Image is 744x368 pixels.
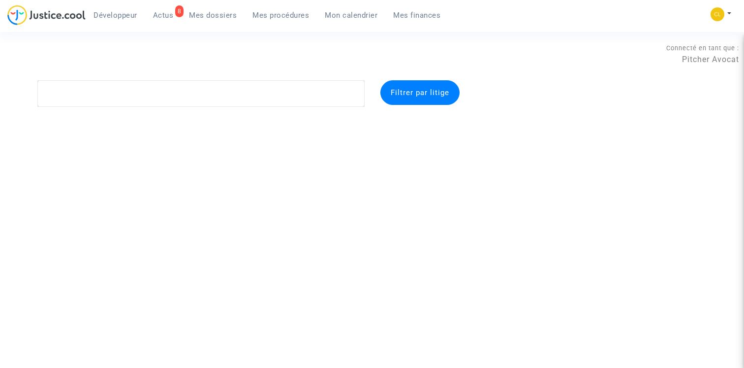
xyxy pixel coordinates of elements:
a: 8Actus [145,8,182,23]
img: jc-logo.svg [7,5,86,25]
span: Connecté en tant que : [666,44,739,52]
span: Mon calendrier [325,11,377,20]
a: Mes finances [385,8,448,23]
span: Développeur [93,11,137,20]
div: 8 [175,5,184,17]
a: Mes procédures [245,8,317,23]
span: Mes dossiers [189,11,237,20]
a: Mon calendrier [317,8,385,23]
img: f0b917ab549025eb3af43f3c4438ad5d [711,7,724,21]
span: Actus [153,11,174,20]
span: Mes procédures [252,11,309,20]
span: Mes finances [393,11,440,20]
a: Mes dossiers [181,8,245,23]
span: Filtrer par litige [391,88,449,97]
a: Développeur [86,8,145,23]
